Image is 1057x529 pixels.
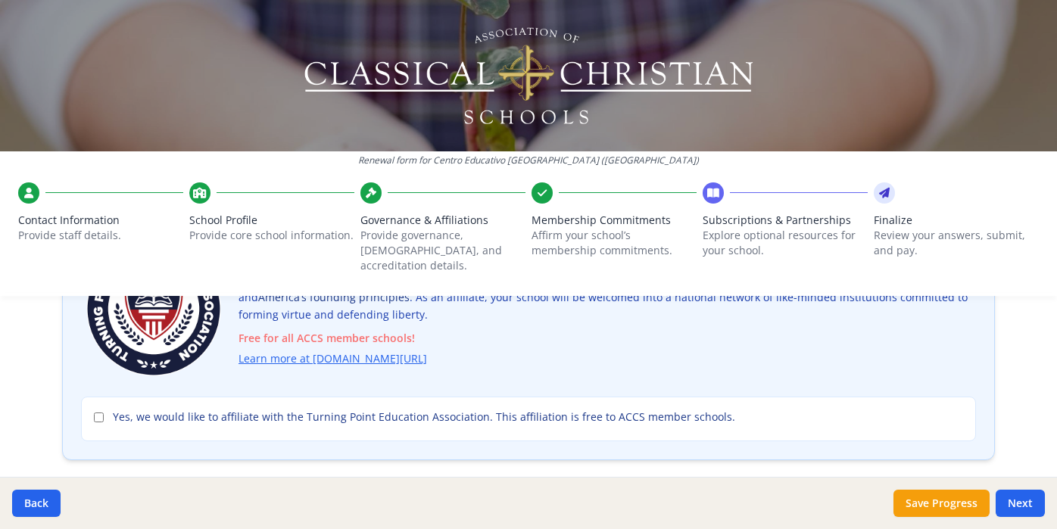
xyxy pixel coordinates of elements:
span: Free for all ACCS member schools! [239,330,976,347]
span: Yes, we would like to affiliate with the Turning Point Education Association. This affiliation is... [113,409,735,425]
p: Provide governance, [DEMOGRAPHIC_DATA], and accreditation details. [360,228,525,273]
p: Provide core school information. [189,228,354,243]
p: Explore optional resources for your school. [703,228,868,258]
img: Logo [302,23,756,129]
span: Membership Commitments [532,213,697,228]
p: Affirm your school’s membership commitments. [532,228,697,258]
button: Next [996,490,1045,517]
span: Contact Information [18,213,183,228]
p: Review your answers, submit, and pay. [874,228,1039,258]
input: Yes, we would like to affiliate with the Turning Point Education Association. This affiliation is... [94,412,104,422]
p: Provide staff details. [18,228,183,243]
button: Back [12,490,61,517]
span: School Profile [189,213,354,228]
span: Subscriptions & Partnerships [703,213,868,228]
a: Learn more at [DOMAIN_NAME][URL] [239,350,427,368]
img: Turning Point Education Association Logo [81,236,226,381]
p: Turning Point Education Association (TPEA) partners with ACCS to strengthen schools rooted in , ,... [239,272,976,368]
span: Governance & Affiliations [360,213,525,228]
span: Finalize [874,213,1039,228]
button: Save Progress [893,490,990,517]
